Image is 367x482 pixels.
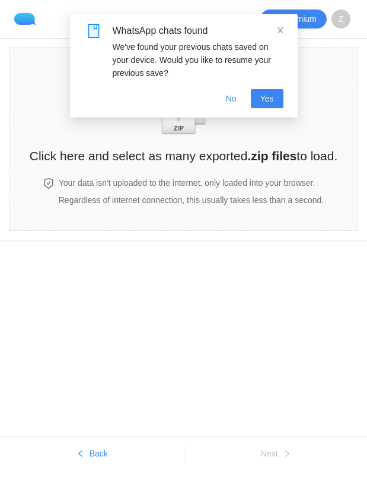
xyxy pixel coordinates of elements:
h2: Click here and select as many exported to load. [30,146,337,166]
h4: Your data isn't uploaded to the internet, only loaded into your browser. [59,176,324,189]
button: leftBack [1,444,184,463]
button: Yes [251,89,283,108]
span: Yes [260,92,274,105]
div: We've found your previous chats saved on your device. Would you like to resume your previous save? [113,40,283,80]
span: left [76,449,85,459]
span: No [226,92,237,105]
span: Z [339,9,344,28]
button: No [216,89,246,108]
div: WhatsApp chats found [113,24,283,38]
button: appstore [237,9,256,28]
button: bell [189,9,208,28]
button: folder-open [213,9,232,28]
img: logo [14,13,42,25]
span: Regardless of internet connection, this usually takes less than a second. [59,195,324,205]
span: book [87,24,101,38]
span: safety-certificate [43,178,54,189]
span: Back [90,447,108,460]
b: .zip files [247,149,296,163]
span: Premium [283,12,317,26]
span: close [276,26,285,34]
button: thunderboltPremium [260,9,327,28]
